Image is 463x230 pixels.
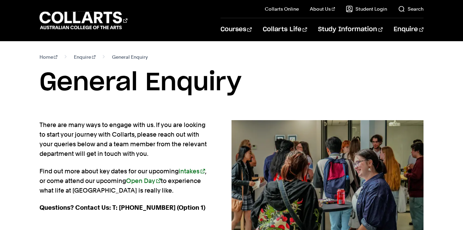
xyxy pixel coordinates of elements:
[263,18,307,41] a: Collarts Life
[112,52,148,62] span: General Enquiry
[179,168,205,175] a: intakes
[39,120,210,159] p: There are many ways to engage with us. If you are looking to start your journey with Collarts, pl...
[310,5,335,12] a: About Us
[318,18,383,41] a: Study Information
[265,5,299,12] a: Collarts Online
[398,5,424,12] a: Search
[394,18,424,41] a: Enquire
[74,52,95,62] a: Enquire
[39,52,58,62] a: Home
[39,67,424,98] h1: General Enquiry
[39,166,210,195] p: Find out more about key dates for our upcoming , or come attend our upcoming to experience what l...
[39,11,127,30] div: Go to homepage
[346,5,387,12] a: Student Login
[39,204,205,211] strong: Questions? Contact Us: T: [PHONE_NUMBER] (Option 1)
[221,18,252,41] a: Courses
[126,177,161,184] a: Open Day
